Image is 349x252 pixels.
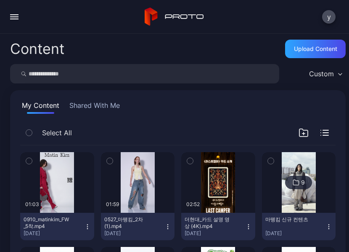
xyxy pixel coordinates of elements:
[265,230,326,237] div: [DATE]
[24,230,84,237] div: [DATE]
[185,230,245,237] div: [DATE]
[24,216,70,230] div: 0910_matinkim_FW_5착.mp4
[68,100,122,114] button: Shared With Me
[305,64,346,83] button: Custom
[322,10,336,24] button: y
[265,216,312,223] div: 마뗑킴 신규 컨텐츠
[20,100,61,114] button: My Content
[301,179,305,186] div: 9
[262,213,336,240] button: 마뗑킴 신규 컨텐츠[DATE]
[104,230,165,237] div: [DATE]
[181,213,255,240] button: 더현대_카드 설명 영상 (4K).mp4[DATE]
[285,40,346,58] button: Upload Content
[294,46,337,52] div: Upload Content
[101,213,175,240] button: 0527_마뗑킴_2차 (1).mp4[DATE]
[42,128,72,138] span: Select All
[185,216,231,230] div: 더현대_카드 설명 영상 (4K).mp4
[104,216,151,230] div: 0527_마뗑킴_2차 (1).mp4
[20,213,94,240] button: 0910_matinkim_FW_5착.mp4[DATE]
[309,70,334,78] div: Custom
[10,42,64,56] div: Content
